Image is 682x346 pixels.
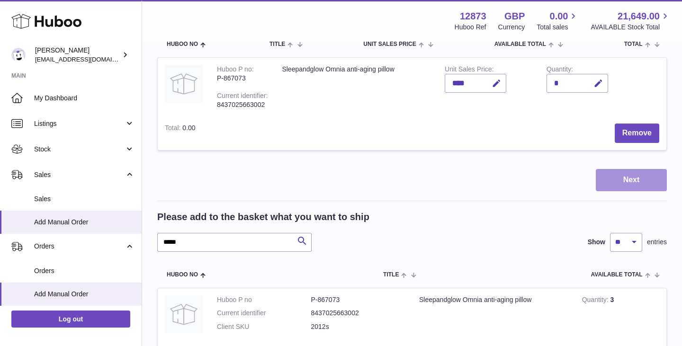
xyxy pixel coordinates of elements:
span: 0.00 [550,10,568,23]
img: tikhon.oleinikov@sleepandglow.com [11,48,26,62]
dd: P-867073 [311,295,405,304]
td: Sleepandglow Omnia anti-aging pillow [275,58,438,116]
div: Huboo Ref [455,23,486,32]
dd: 2012s [311,322,405,331]
div: Huboo P no [217,65,254,75]
label: Show [588,238,605,247]
a: 21,649.00 AVAILABLE Stock Total [591,10,671,32]
span: entries [647,238,667,247]
div: Current identifier [217,92,268,102]
h2: Please add to the basket what you want to ship [157,211,369,223]
strong: 12873 [460,10,486,23]
span: Stock [34,145,125,154]
td: Sleepandglow Omnia anti-aging pillow [412,288,575,344]
span: Total [624,41,643,47]
div: Currency [498,23,525,32]
label: Unit Sales Price [445,65,494,75]
span: Sales [34,170,125,179]
span: Orders [34,266,135,275]
span: AVAILABLE Total [591,272,643,278]
a: 0.00 Total sales [537,10,579,32]
dt: Huboo P no [217,295,311,304]
td: 3 [575,288,666,344]
a: Log out [11,311,130,328]
span: Add Manual Order [34,218,135,227]
span: Total sales [537,23,579,32]
span: 21,649.00 [618,10,660,23]
img: Sleepandglow Omnia anti-aging pillow [165,65,203,103]
span: AVAILABLE Total [494,41,546,47]
strong: GBP [504,10,525,23]
div: 8437025663002 [217,100,268,109]
dd: 8437025663002 [311,309,405,318]
dt: Client SKU [217,322,311,331]
span: [EMAIL_ADDRESS][DOMAIN_NAME] [35,55,139,63]
span: Sales [34,195,135,204]
label: Quantity [547,65,573,75]
span: Listings [34,119,125,128]
span: Huboo no [167,41,198,47]
span: Title [383,272,399,278]
span: Unit Sales Price [363,41,416,47]
button: Next [596,169,667,191]
label: Total [165,124,182,134]
div: [PERSON_NAME] [35,46,120,64]
span: Title [269,41,285,47]
strong: Quantity [582,296,610,306]
span: Orders [34,242,125,251]
button: Remove [615,124,659,143]
span: Add Manual Order [34,290,135,299]
span: My Dashboard [34,94,135,103]
span: Huboo no [167,272,198,278]
dt: Current identifier [217,309,311,318]
span: AVAILABLE Stock Total [591,23,671,32]
div: P-867073 [217,74,268,83]
img: Sleepandglow Omnia anti-aging pillow [165,295,203,333]
span: 0.00 [182,124,195,132]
